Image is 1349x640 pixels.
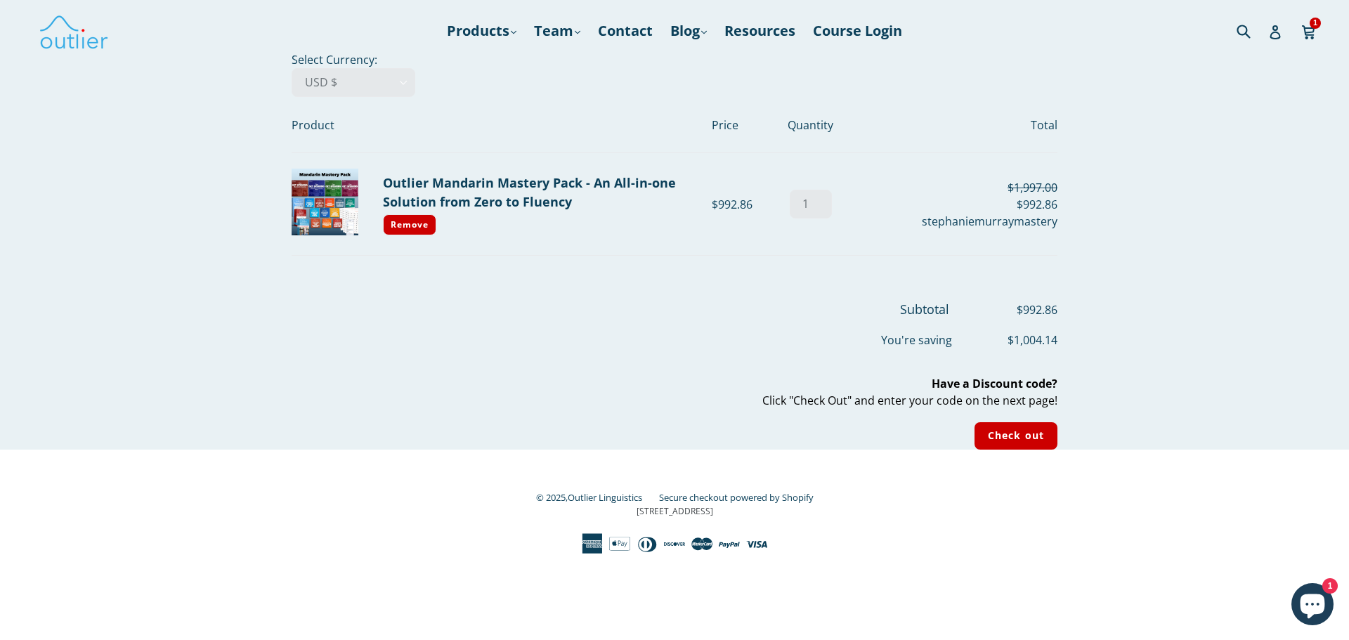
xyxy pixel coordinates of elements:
a: Products [440,18,523,44]
span: 1 [1310,18,1321,28]
input: Check out [975,422,1057,450]
span: $1,004.14 [952,332,1057,348]
a: Team [527,18,587,44]
a: Resources [717,18,802,44]
a: Remove [383,214,436,235]
th: Total [846,97,1057,153]
a: 1 [1301,15,1317,47]
a: Outlier Mandarin Mastery Pack - An All-in-one Solution from Zero to Fluency [383,174,676,210]
small: © 2025, [536,491,656,504]
span: Subtotal [900,301,949,318]
a: Course Login [806,18,909,44]
div: You're saving [292,319,1057,348]
div: $992.86 [712,196,775,213]
div: $992.86 [846,196,1057,213]
div: stephaniemurraymastery [846,213,1057,230]
a: Contact [591,18,660,44]
img: Outlier Linguistics [39,11,109,51]
div: $1,997.00 [846,179,1057,196]
a: Secure checkout powered by Shopify [659,491,814,504]
inbox-online-store-chat: Shopify online store chat [1287,583,1338,629]
p: Click "Check Out" and enter your code on the next page! [292,375,1057,409]
th: Price [712,97,775,153]
div: Select Currency: [253,51,1096,450]
span: $992.86 [952,301,1057,318]
a: Outlier Linguistics [568,491,642,504]
a: Blog [663,18,714,44]
th: Product [292,97,712,153]
th: Quantity [775,97,846,153]
p: [STREET_ADDRESS] [292,505,1057,518]
img: Outlier Mandarin Mastery Pack - An All-in-one Solution from Zero to Fluency [292,169,358,235]
b: Have a Discount code? [932,376,1057,391]
input: Search [1233,16,1272,45]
